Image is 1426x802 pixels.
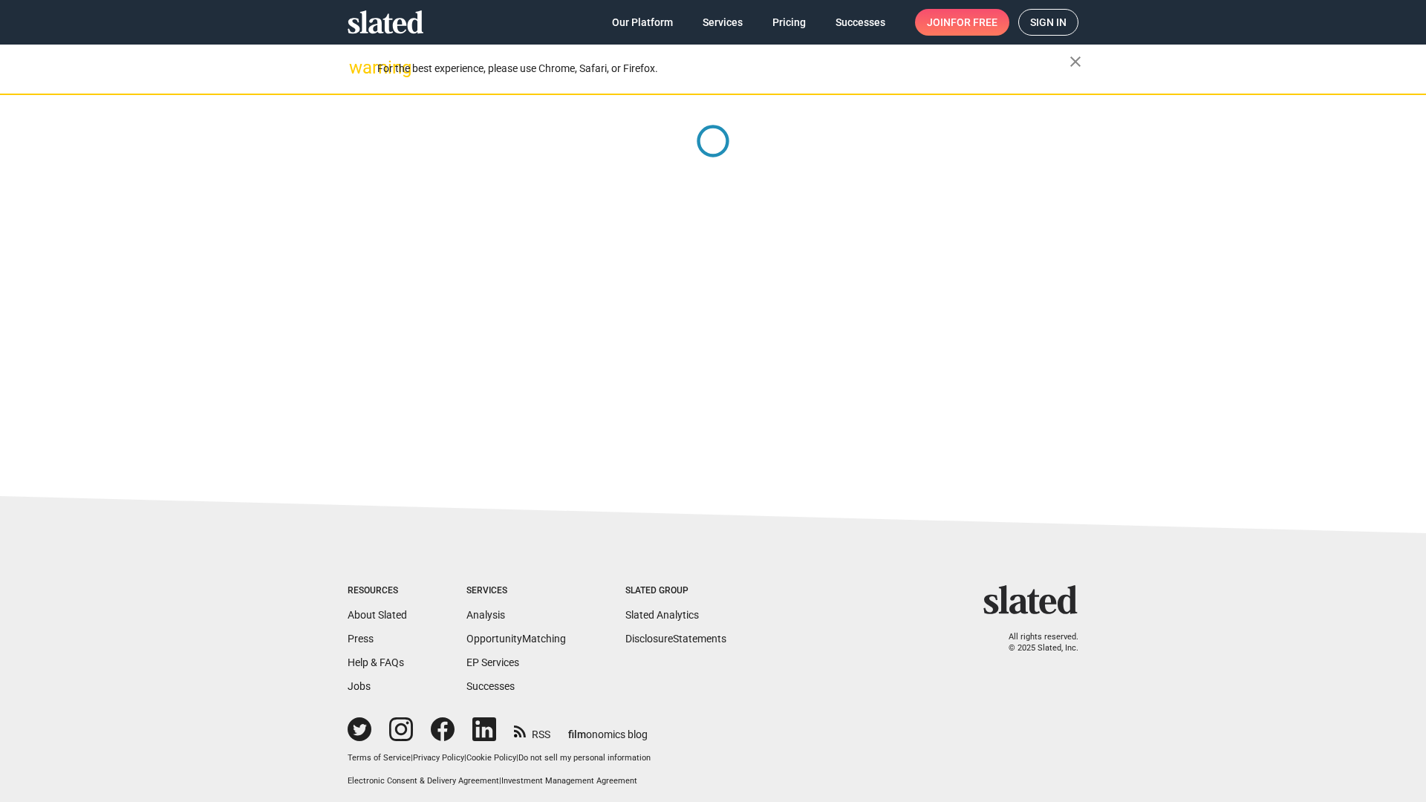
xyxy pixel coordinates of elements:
[625,609,699,621] a: Slated Analytics
[514,719,550,742] a: RSS
[499,776,501,786] span: |
[413,753,464,763] a: Privacy Policy
[466,633,566,645] a: OpportunityMatching
[518,753,651,764] button: Do not sell my personal information
[348,585,407,597] div: Resources
[348,633,374,645] a: Press
[501,776,637,786] a: Investment Management Agreement
[349,59,367,76] mat-icon: warning
[761,9,818,36] a: Pricing
[951,9,997,36] span: for free
[772,9,806,36] span: Pricing
[625,585,726,597] div: Slated Group
[466,609,505,621] a: Analysis
[568,728,586,740] span: film
[915,9,1009,36] a: Joinfor free
[836,9,885,36] span: Successes
[348,753,411,763] a: Terms of Service
[466,680,515,692] a: Successes
[466,585,566,597] div: Services
[1030,10,1067,35] span: Sign in
[348,776,499,786] a: Electronic Consent & Delivery Agreement
[411,753,413,763] span: |
[516,753,518,763] span: |
[703,9,743,36] span: Services
[993,632,1078,653] p: All rights reserved. © 2025 Slated, Inc.
[348,680,371,692] a: Jobs
[824,9,897,36] a: Successes
[1067,53,1084,71] mat-icon: close
[691,9,755,36] a: Services
[1018,9,1078,36] a: Sign in
[625,633,726,645] a: DisclosureStatements
[348,656,404,668] a: Help & FAQs
[600,9,685,36] a: Our Platform
[466,656,519,668] a: EP Services
[927,9,997,36] span: Join
[612,9,673,36] span: Our Platform
[348,609,407,621] a: About Slated
[377,59,1069,79] div: For the best experience, please use Chrome, Safari, or Firefox.
[466,753,516,763] a: Cookie Policy
[568,716,648,742] a: filmonomics blog
[464,753,466,763] span: |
